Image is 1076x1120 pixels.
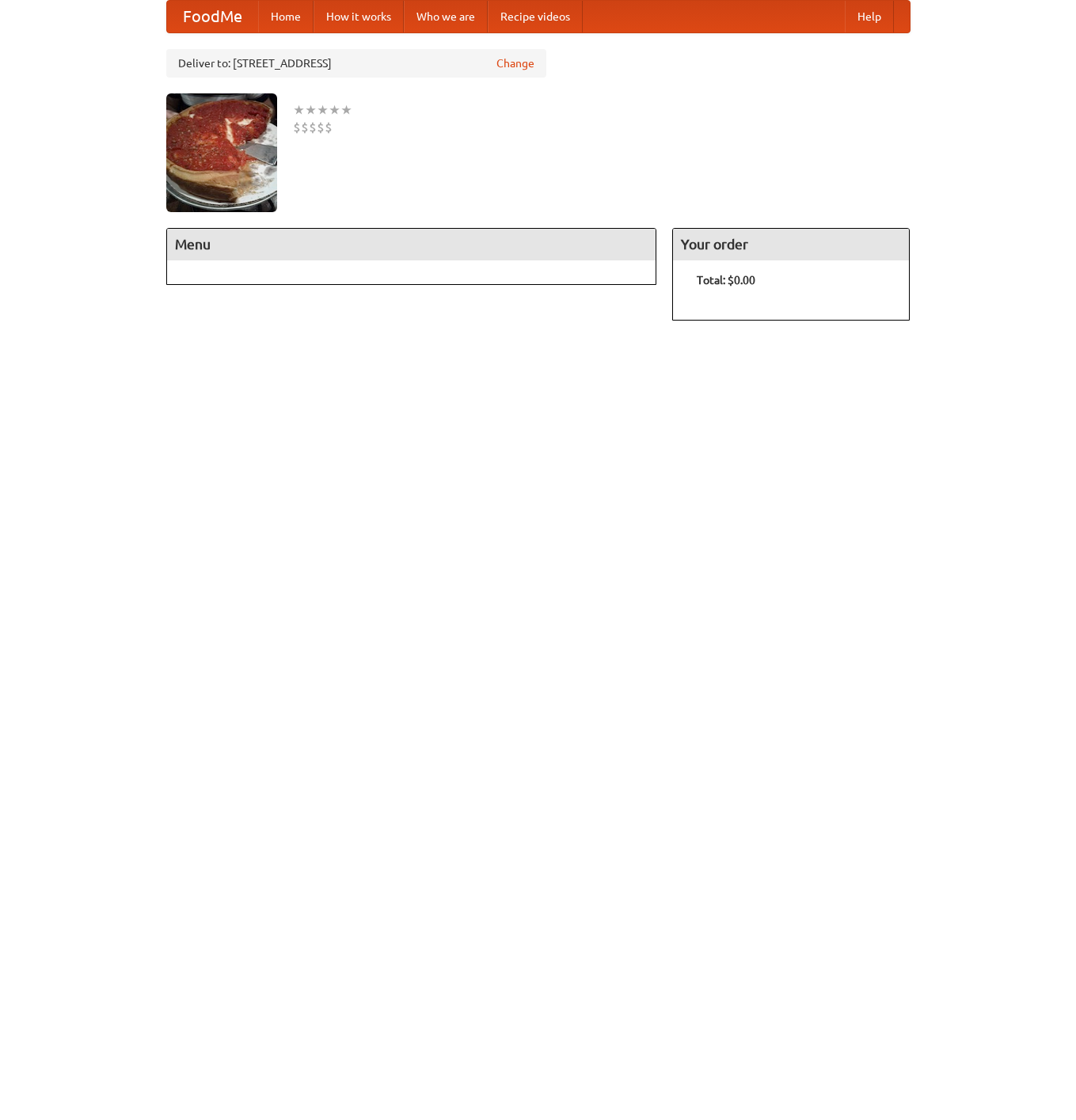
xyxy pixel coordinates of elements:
li: $ [325,119,333,136]
a: Change [496,55,534,71]
a: Recipe videos [488,1,583,32]
li: ★ [329,101,340,119]
li: $ [301,119,309,136]
li: $ [309,119,317,136]
li: ★ [293,101,305,119]
h4: Your order [673,229,909,260]
a: Who we are [404,1,488,32]
a: Home [258,1,314,32]
li: $ [293,119,301,136]
b: Total: $0.00 [697,274,755,287]
div: Deliver to: [STREET_ADDRESS] [166,49,546,78]
a: How it works [314,1,404,32]
li: ★ [340,101,352,119]
a: Help [845,1,894,32]
img: angular.jpg [166,93,277,212]
li: $ [317,119,325,136]
li: ★ [317,101,329,119]
h4: Menu [167,229,656,260]
a: FoodMe [167,1,258,32]
li: ★ [305,101,317,119]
